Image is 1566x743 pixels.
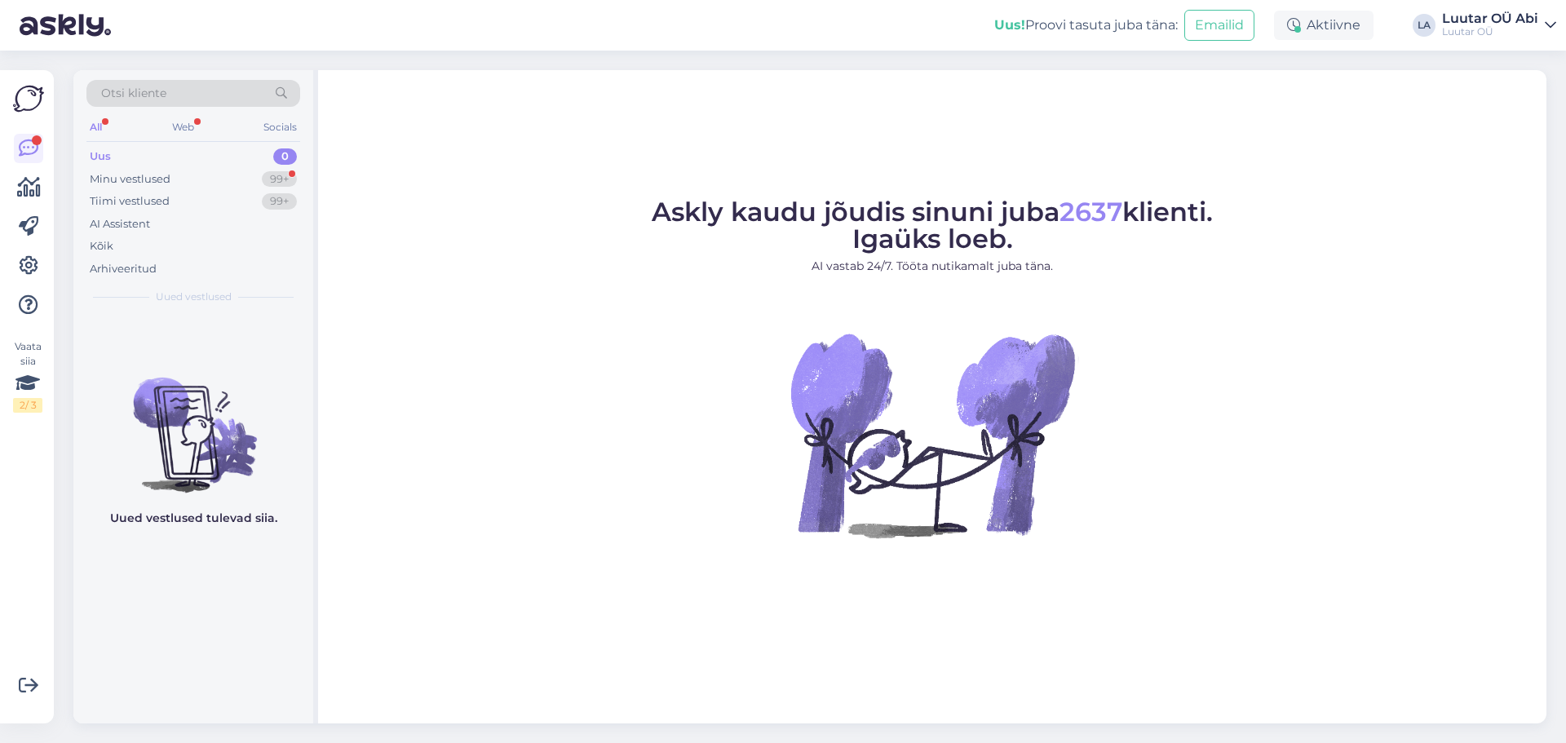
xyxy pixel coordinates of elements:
[13,398,42,413] div: 2 / 3
[1442,25,1538,38] div: Luutar OÜ
[90,193,170,210] div: Tiimi vestlused
[156,290,232,304] span: Uued vestlused
[73,348,313,495] img: No chats
[13,83,44,114] img: Askly Logo
[90,148,111,165] div: Uus
[1184,10,1254,41] button: Emailid
[785,288,1079,582] img: No Chat active
[1413,14,1435,37] div: LA
[13,339,42,413] div: Vaata siia
[994,15,1178,35] div: Proovi tasuta juba täna:
[262,171,297,188] div: 99+
[110,510,277,527] p: Uued vestlused tulevad siia.
[90,261,157,277] div: Arhiveeritud
[262,193,297,210] div: 99+
[1442,12,1538,25] div: Luutar OÜ Abi
[652,196,1213,254] span: Askly kaudu jõudis sinuni juba klienti. Igaüks loeb.
[260,117,300,138] div: Socials
[652,258,1213,275] p: AI vastab 24/7. Tööta nutikamalt juba täna.
[1059,196,1122,228] span: 2637
[273,148,297,165] div: 0
[101,85,166,102] span: Otsi kliente
[1442,12,1556,38] a: Luutar OÜ AbiLuutar OÜ
[90,238,113,254] div: Kõik
[169,117,197,138] div: Web
[90,216,150,232] div: AI Assistent
[994,17,1025,33] b: Uus!
[90,171,170,188] div: Minu vestlused
[86,117,105,138] div: All
[1274,11,1374,40] div: Aktiivne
